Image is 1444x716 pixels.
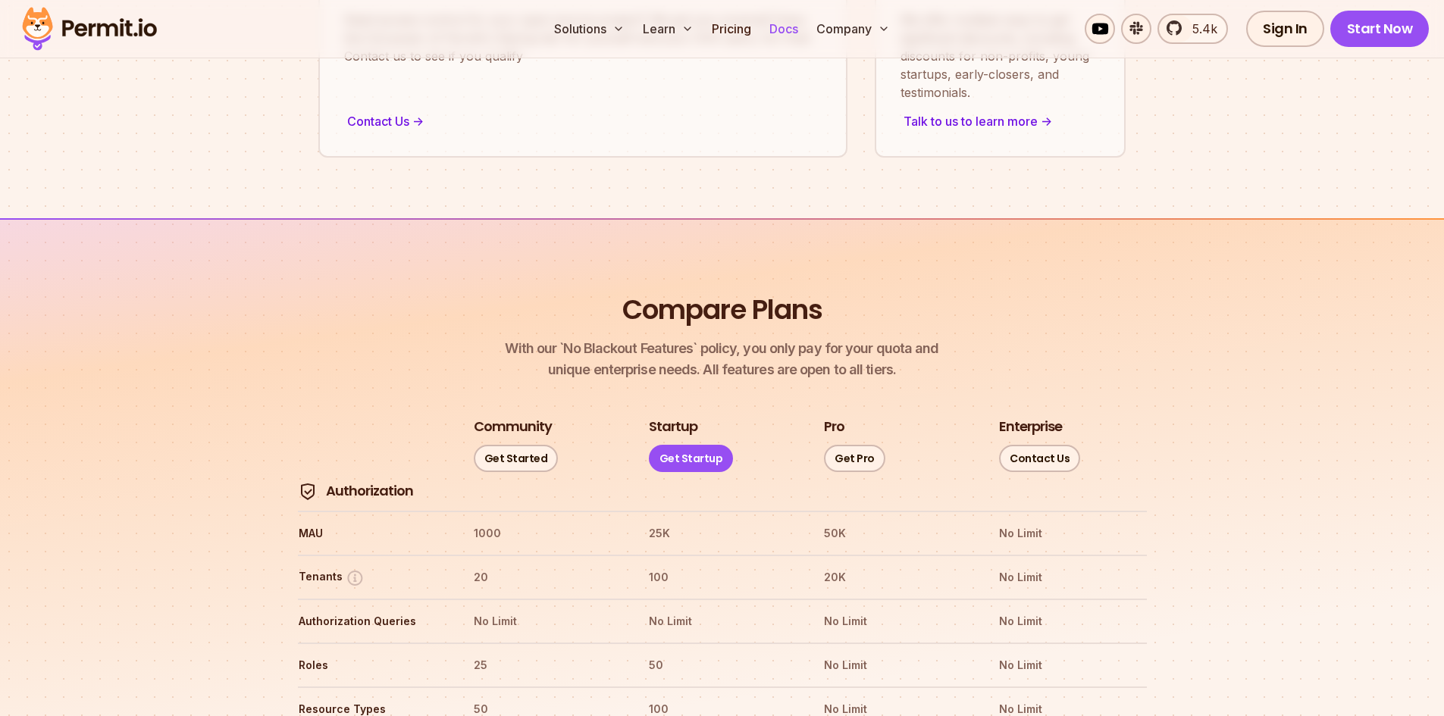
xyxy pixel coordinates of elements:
[763,14,804,44] a: Docs
[648,521,796,546] th: 25K
[823,653,971,677] th: No Limit
[505,338,938,380] p: unique enterprise needs. All features are open to all tiers.
[648,565,796,589] th: 100
[505,338,938,359] span: With our `No Blackout Features` policy, you only pay for your quota and
[810,14,896,44] button: Company
[999,445,1080,472] a: Contact Us
[299,568,365,587] button: Tenants
[548,14,631,44] button: Solutions
[823,565,971,589] th: 20K
[1183,20,1217,38] span: 5.4k
[1157,14,1228,44] a: 5.4k
[648,653,796,677] th: 50
[998,609,1146,633] th: No Limit
[649,445,734,472] a: Get Startup
[999,417,1062,436] h3: Enterprise
[473,521,621,546] th: 1000
[474,445,559,472] a: Get Started
[823,609,971,633] th: No Limit
[622,291,822,329] h2: Compare Plans
[344,111,822,132] div: Contact Us
[901,111,1100,132] div: Talk to us to learn more
[1041,112,1052,130] span: ->
[998,521,1146,546] th: No Limit
[298,521,446,546] th: MAU
[998,653,1146,677] th: No Limit
[824,445,885,472] a: Get Pro
[649,417,697,436] h3: Startup
[473,609,621,633] th: No Limit
[706,14,757,44] a: Pricing
[326,482,413,501] h4: Authorization
[823,521,971,546] th: 50K
[1246,11,1324,47] a: Sign In
[648,609,796,633] th: No Limit
[1330,11,1430,47] a: Start Now
[15,3,164,55] img: Permit logo
[998,565,1146,589] th: No Limit
[824,417,844,436] h3: Pro
[637,14,700,44] button: Learn
[473,653,621,677] th: 25
[298,609,446,633] th: Authorization Queries
[474,417,552,436] h3: Community
[298,653,446,677] th: Roles
[299,483,317,501] img: Authorization
[412,112,424,130] span: ->
[473,565,621,589] th: 20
